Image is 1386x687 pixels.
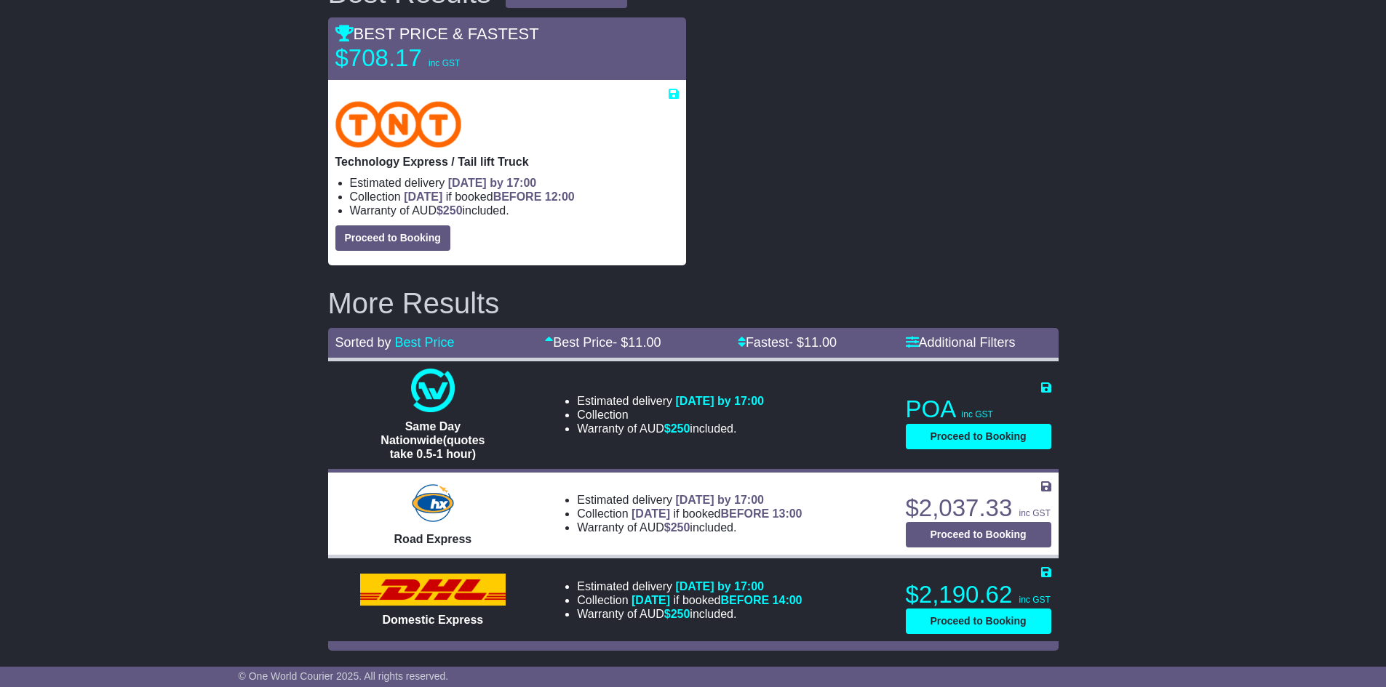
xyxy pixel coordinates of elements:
span: if booked [632,594,802,606]
span: inc GST [1019,595,1050,605]
span: 14:00 [773,594,802,606]
span: [DATE] [404,190,442,203]
img: TNT Domestic: Technology Express / Tail lift Truck [335,101,462,148]
span: 13:00 [773,507,802,520]
span: [DATE] by 17:00 [675,395,764,407]
button: Proceed to Booking [906,424,1051,449]
li: Collection [577,593,802,607]
li: Estimated delivery [350,176,679,190]
span: 12:00 [545,190,575,203]
span: $ [664,521,690,534]
span: [DATE] by 17:00 [448,177,537,189]
span: 250 [671,422,690,435]
span: inc GST [429,58,460,68]
span: BEST PRICE & FASTEST [335,25,539,43]
img: Hunter Express: Road Express [409,481,457,525]
h2: More Results [328,287,1059,319]
span: Domestic Express [383,614,484,626]
span: [DATE] [632,594,670,606]
span: 250 [443,204,463,217]
p: $2,037.33 [906,494,1051,523]
span: Sorted by [335,335,391,350]
a: Best Price [395,335,455,350]
span: 250 [671,521,690,534]
button: Proceed to Booking [906,608,1051,634]
span: © One World Courier 2025. All rights reserved. [239,670,449,682]
span: 250 [671,608,690,620]
li: Estimated delivery [577,493,802,507]
li: Collection [577,408,764,422]
li: Warranty of AUD included. [577,422,764,435]
span: Road Express [394,533,472,545]
span: $ [664,608,690,620]
span: inc GST [962,409,993,419]
span: [DATE] [632,507,670,520]
img: DHL: Domestic Express [360,574,506,606]
p: $708.17 [335,44,517,73]
span: Same Day Nationwide(quotes take 0.5-1 hour) [381,420,485,460]
button: Proceed to Booking [906,522,1051,547]
a: Fastest- $11.00 [738,335,837,350]
a: Best Price- $11.00 [545,335,661,350]
span: 11.00 [628,335,661,350]
img: One World Courier: Same Day Nationwide(quotes take 0.5-1 hour) [411,369,455,412]
span: $ [437,204,463,217]
span: $ [664,422,690,435]
span: if booked [632,507,802,520]
p: POA [906,395,1051,424]
span: BEFORE [493,190,542,203]
span: 11.00 [804,335,837,350]
li: Warranty of AUD included. [577,521,802,534]
li: Estimated delivery [577,579,802,593]
li: Collection [350,190,679,204]
span: - $ [789,335,837,350]
a: Additional Filters [906,335,1016,350]
li: Warranty of AUD included. [577,607,802,621]
button: Proceed to Booking [335,225,450,251]
span: [DATE] by 17:00 [675,580,764,592]
span: if booked [404,190,574,203]
span: BEFORE [720,594,769,606]
span: [DATE] by 17:00 [675,494,764,506]
span: - $ [613,335,661,350]
span: inc GST [1019,508,1050,518]
li: Warranty of AUD included. [350,204,679,217]
p: $2,190.62 [906,580,1051,609]
span: BEFORE [720,507,769,520]
p: Technology Express / Tail lift Truck [335,155,679,169]
li: Estimated delivery [577,394,764,408]
li: Collection [577,507,802,521]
